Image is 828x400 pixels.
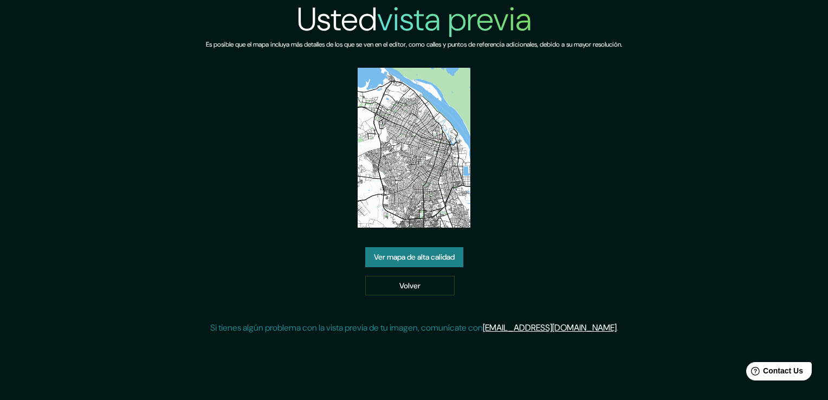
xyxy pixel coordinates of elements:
a: [EMAIL_ADDRESS][DOMAIN_NAME] [483,322,617,333]
img: created-map-preview [358,68,471,228]
h6: Es posible que el mapa incluya más detalles de los que se ven en el editor, como calles y puntos ... [206,39,622,50]
p: Si tienes algún problema con la vista previa de tu imagen, comunícate con . [210,321,618,334]
a: Volver [365,276,455,296]
a: Ver mapa de alta calidad [365,247,463,267]
iframe: Help widget launcher [732,358,816,388]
